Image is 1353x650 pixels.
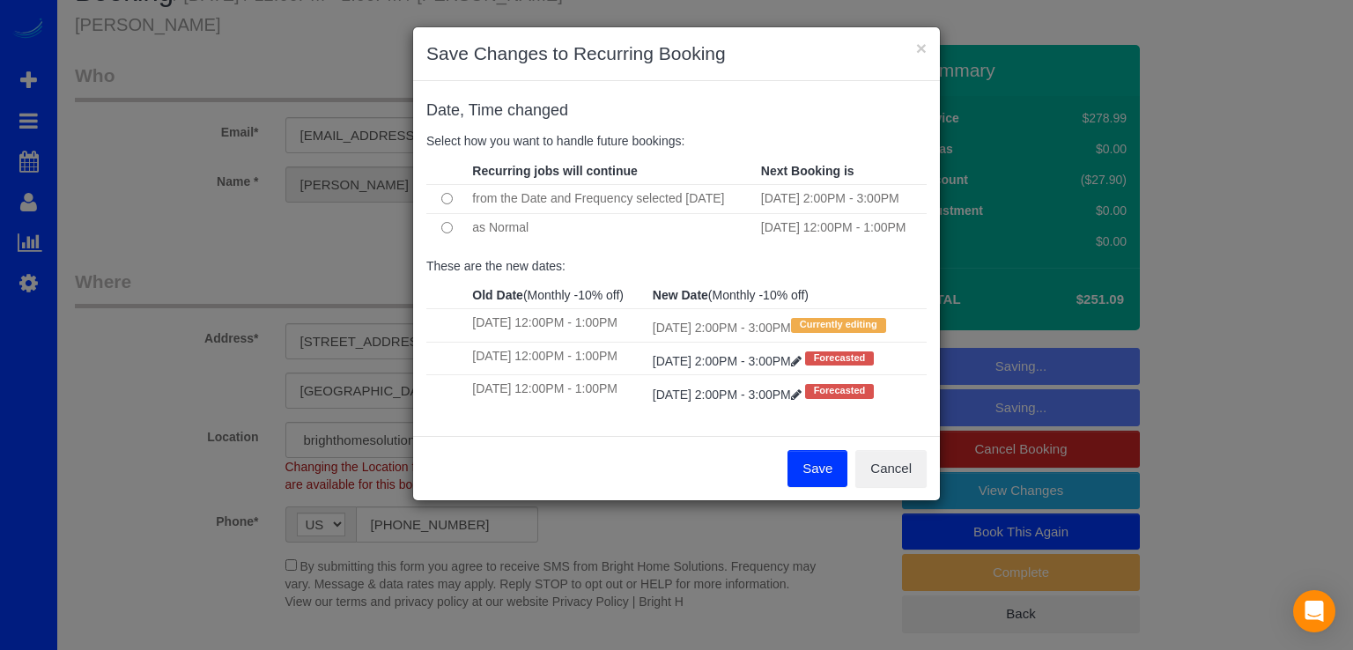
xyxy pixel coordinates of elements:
[426,101,503,119] span: Date, Time
[761,164,854,178] strong: Next Booking is
[653,354,805,368] a: [DATE] 2:00PM - 3:00PM
[1293,590,1335,632] div: Open Intercom Messenger
[653,288,708,302] strong: New Date
[426,257,927,275] p: These are the new dates:
[805,384,875,398] span: Forecasted
[426,41,927,67] h3: Save Changes to Recurring Booking
[653,388,805,402] a: [DATE] 2:00PM - 3:00PM
[468,309,648,342] td: [DATE] 12:00PM - 1:00PM
[757,213,927,242] td: [DATE] 12:00PM - 1:00PM
[805,351,875,366] span: Forecasted
[468,213,756,242] td: as Normal
[648,282,927,309] th: (Monthly -10% off)
[426,132,927,150] p: Select how you want to handle future bookings:
[648,309,927,342] td: [DATE] 2:00PM - 3:00PM
[468,375,648,408] td: [DATE] 12:00PM - 1:00PM
[916,39,927,57] button: ×
[468,342,648,374] td: [DATE] 12:00PM - 1:00PM
[787,450,847,487] button: Save
[472,164,637,178] strong: Recurring jobs will continue
[757,184,927,213] td: [DATE] 2:00PM - 3:00PM
[426,102,927,120] h4: changed
[468,184,756,213] td: from the Date and Frequency selected [DATE]
[855,450,927,487] button: Cancel
[472,288,523,302] strong: Old Date
[791,318,886,332] span: Currently editing
[468,282,648,309] th: (Monthly -10% off)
